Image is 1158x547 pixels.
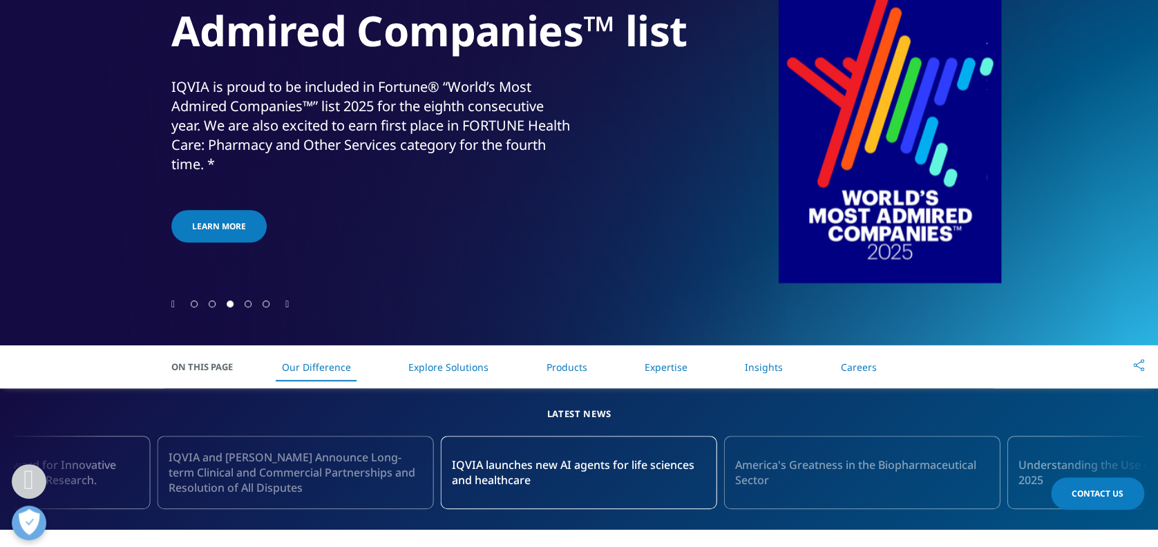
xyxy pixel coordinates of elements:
[735,457,989,488] span: America's Greatness in the Biopharmaceutical Sector
[441,436,717,509] a: IQVIA launches new AI agents for life sciences and healthcare
[158,436,434,509] a: IQVIA and [PERSON_NAME] Announce Long-term Clinical and Commercial Partnerships and Resolution of...
[171,297,175,310] div: Previous slide
[245,300,251,307] span: Go to slide 4
[724,436,1000,509] div: 3 / 8
[645,361,687,374] a: Expertise
[1072,488,1123,499] span: Contact Us
[171,210,267,242] a: Learn more
[285,297,289,310] div: Next slide
[12,506,46,540] button: Open Preferences
[745,361,783,374] a: Insights
[282,361,351,374] a: Our Difference
[209,300,216,307] span: Go to slide 2
[171,77,576,182] p: IQVIA is proud to be included in Fortune® “World’s Most Admired Companies™” list 2025 for the eig...
[227,300,234,307] span: Go to slide 3
[441,436,717,509] div: 2 / 8
[158,436,434,509] div: 1 / 8
[169,450,423,495] span: IQVIA and [PERSON_NAME] Announce Long-term Clinical and Commercial Partnerships and Resolution of...
[1051,477,1144,510] a: Contact Us
[840,361,876,374] a: Careers
[14,405,1144,422] h5: Latest News
[546,361,587,374] a: Products
[724,436,1000,509] a: America's Greatness in the Biopharmaceutical Sector
[263,300,269,307] span: Go to slide 5
[191,300,198,307] span: Go to slide 1
[452,457,706,488] span: IQVIA launches new AI agents for life sciences and healthcare
[171,360,247,374] span: On This Page
[408,361,488,374] a: Explore Solutions
[192,220,246,232] span: Learn more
